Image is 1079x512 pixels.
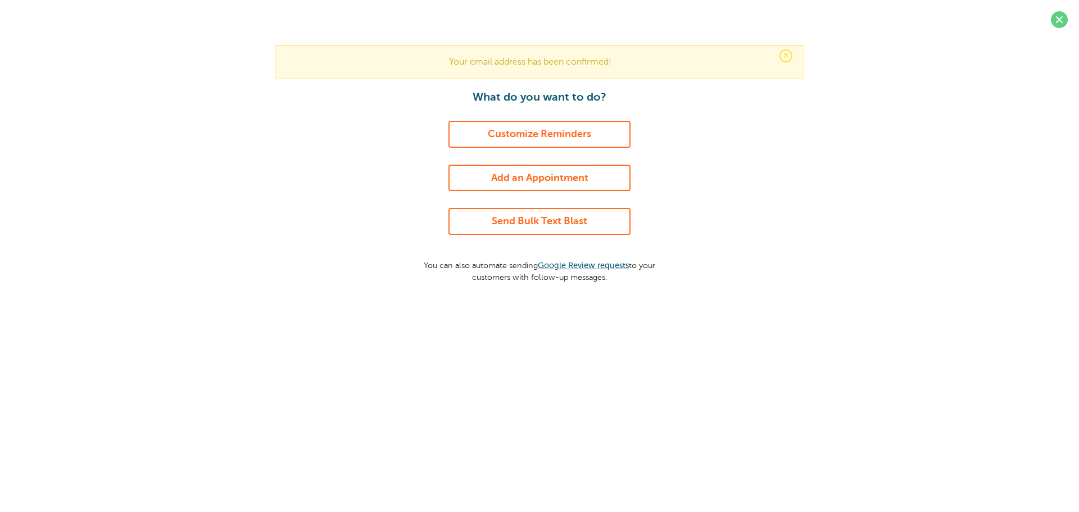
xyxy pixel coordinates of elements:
[448,121,631,148] a: Customize Reminders
[448,208,631,235] a: Send Bulk Text Blast
[779,49,792,62] span: ×
[287,57,792,67] p: Your email address has been confirmed!
[413,90,666,104] h1: What do you want to do?
[448,165,631,192] a: Add an Appointment
[413,252,666,283] p: You can also automate sending to your customers with follow-up messages.
[538,261,629,270] a: Google Review requests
